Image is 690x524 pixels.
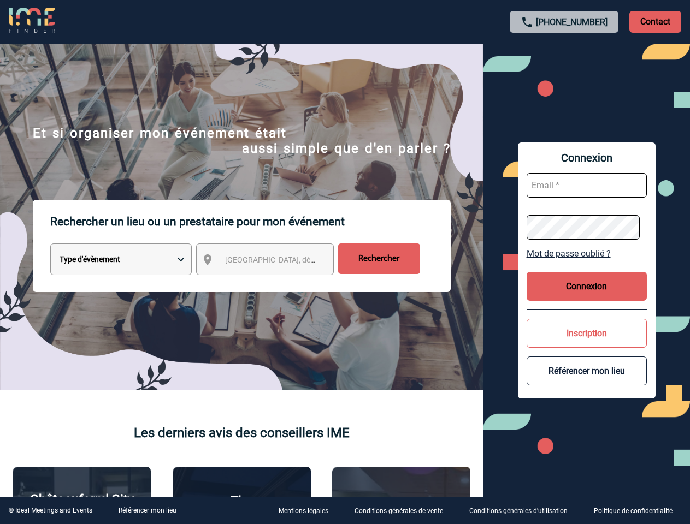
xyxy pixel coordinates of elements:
span: [GEOGRAPHIC_DATA], département, région... [225,255,377,264]
a: Politique de confidentialité [585,505,690,516]
img: call-24-px.png [521,16,534,29]
input: Rechercher [338,243,420,274]
p: Politique de confidentialité [594,508,673,515]
p: Conditions générales d'utilisation [469,508,568,515]
a: Référencer mon lieu [119,507,176,514]
p: Rechercher un lieu ou un prestataire pour mon événement [50,200,451,243]
span: Connexion [527,151,647,164]
a: Conditions générales d'utilisation [461,505,585,516]
a: Conditions générales de vente [346,505,461,516]
a: Mot de passe oublié ? [527,248,647,259]
button: Inscription [527,319,647,348]
p: Châteauform' City [GEOGRAPHIC_DATA] [19,492,145,522]
p: Mentions légales [279,508,328,515]
a: Mentions légales [270,505,346,516]
button: Connexion [527,272,647,301]
input: Email * [527,173,647,198]
p: Contact [629,11,681,33]
div: © Ideal Meetings and Events [9,507,92,514]
p: Conditions générales de vente [355,508,443,515]
p: Agence 2ISD [364,495,439,510]
p: The [GEOGRAPHIC_DATA] [179,493,305,524]
a: [PHONE_NUMBER] [536,17,608,27]
button: Référencer mon lieu [527,356,647,385]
